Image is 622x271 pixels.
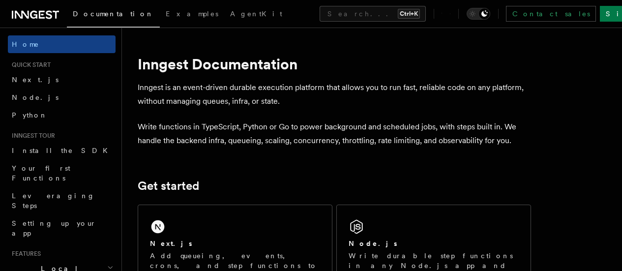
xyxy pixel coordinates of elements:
button: Search...Ctrl+K [320,6,426,22]
a: Examples [160,3,224,27]
a: Home [8,35,116,53]
a: Node.js [8,89,116,106]
span: Quick start [8,61,51,69]
span: Features [8,250,41,258]
a: AgentKit [224,3,288,27]
a: Get started [138,179,199,193]
a: Setting up your app [8,214,116,242]
span: Inngest tour [8,132,55,140]
a: Contact sales [506,6,596,22]
span: Next.js [12,76,59,84]
p: Write functions in TypeScript, Python or Go to power background and scheduled jobs, with steps bu... [138,120,531,148]
h2: Node.js [349,239,397,248]
span: Install the SDK [12,147,114,154]
a: Your first Functions [8,159,116,187]
span: Examples [166,10,218,18]
span: Python [12,111,48,119]
span: Setting up your app [12,219,96,237]
a: Documentation [67,3,160,28]
a: Install the SDK [8,142,116,159]
span: Leveraging Steps [12,192,95,210]
a: Next.js [8,71,116,89]
p: Inngest is an event-driven durable execution platform that allows you to run fast, reliable code ... [138,81,531,108]
h2: Next.js [150,239,192,248]
span: AgentKit [230,10,282,18]
button: Toggle dark mode [467,8,490,20]
a: Leveraging Steps [8,187,116,214]
span: Node.js [12,93,59,101]
span: Your first Functions [12,164,70,182]
span: Documentation [73,10,154,18]
h1: Inngest Documentation [138,55,531,73]
a: Python [8,106,116,124]
span: Home [12,39,39,49]
kbd: Ctrl+K [398,9,420,19]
